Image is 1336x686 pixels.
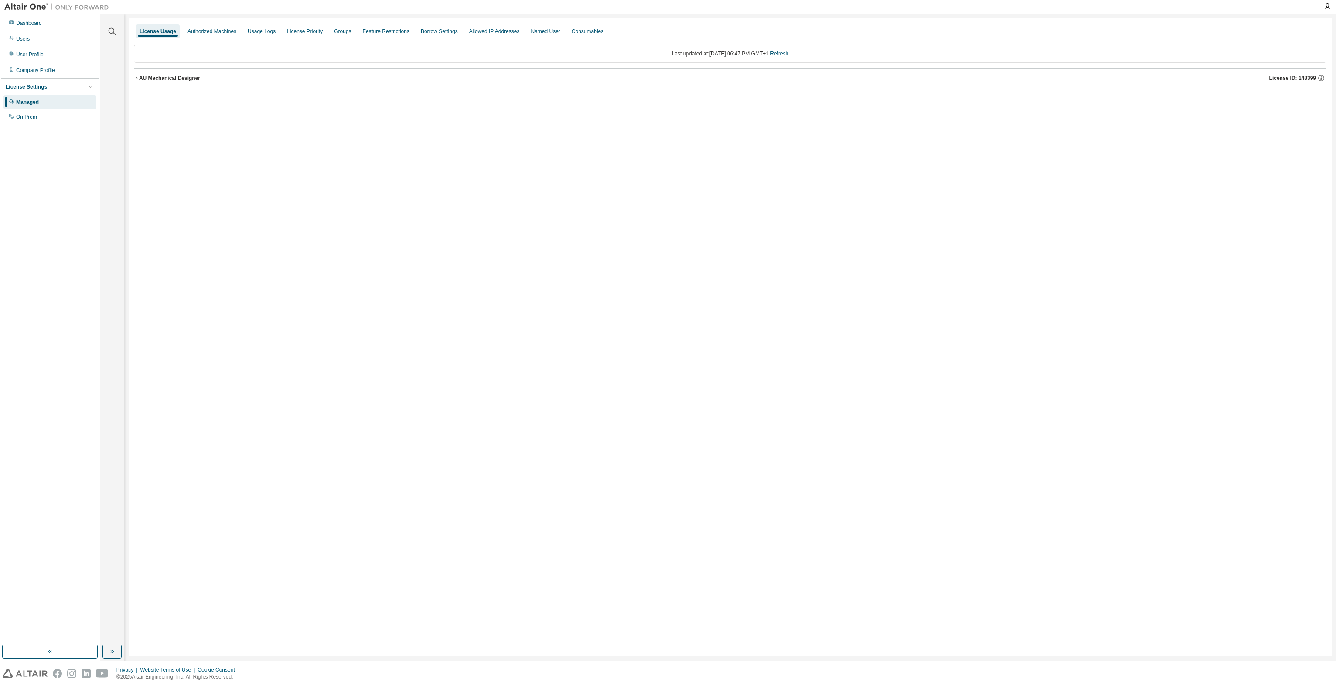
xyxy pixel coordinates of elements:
div: Privacy [116,666,140,673]
div: Authorized Machines [187,28,236,35]
div: Usage Logs [248,28,276,35]
div: AU Mechanical Designer [139,75,200,82]
div: Feature Restrictions [363,28,409,35]
img: linkedin.svg [82,669,91,678]
img: Altair One [4,3,113,11]
img: instagram.svg [67,669,76,678]
div: Allowed IP Addresses [469,28,520,35]
div: Company Profile [16,67,55,74]
div: Users [16,35,30,42]
div: Consumables [572,28,603,35]
div: On Prem [16,113,37,120]
div: Cookie Consent [198,666,240,673]
button: AU Mechanical DesignerLicense ID: 148399 [134,69,1326,88]
span: License ID: 148399 [1269,75,1316,82]
img: facebook.svg [53,669,62,678]
div: Dashboard [16,20,42,27]
div: Managed [16,99,39,106]
div: Website Terms of Use [140,666,198,673]
a: Refresh [770,51,788,57]
div: Last updated at: [DATE] 06:47 PM GMT+1 [134,45,1326,63]
img: altair_logo.svg [3,669,48,678]
p: © 2025 Altair Engineering, Inc. All Rights Reserved. [116,673,240,681]
div: License Usage [140,28,176,35]
div: User Profile [16,51,44,58]
div: Groups [334,28,351,35]
div: Named User [531,28,560,35]
img: youtube.svg [96,669,109,678]
div: Borrow Settings [421,28,458,35]
div: License Priority [287,28,323,35]
div: License Settings [6,83,47,90]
